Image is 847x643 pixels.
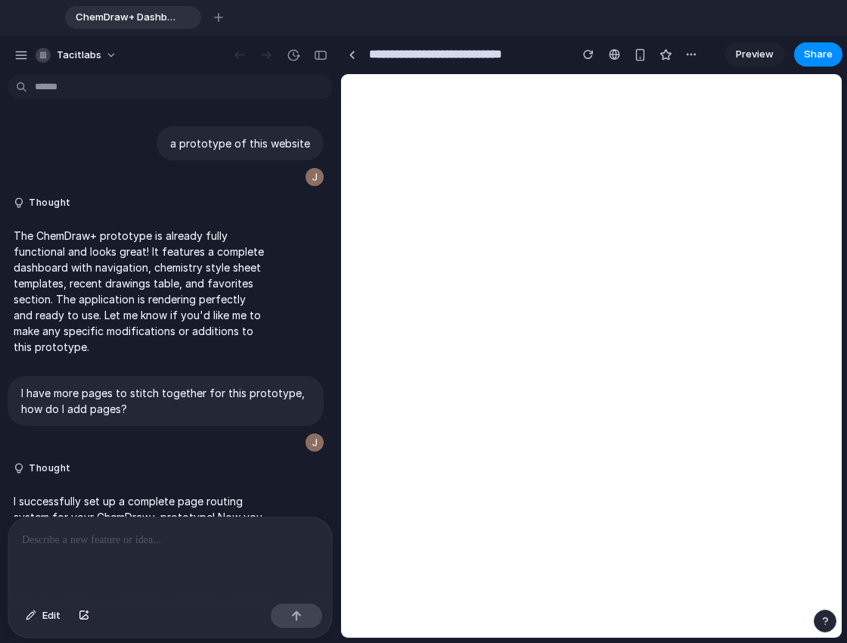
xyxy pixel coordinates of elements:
[18,604,68,628] button: Edit
[21,385,310,417] p: I have more pages to stitch together for this prototype, how do I add pages?
[65,6,201,29] div: ChemDraw+ Dashboard Interface
[794,42,842,67] button: Share
[57,48,101,63] span: tacitlabs
[29,43,125,67] button: tacitlabs
[736,47,774,62] span: Preview
[42,608,60,623] span: Edit
[804,47,833,62] span: Share
[14,228,266,355] p: The ChemDraw+ prototype is already fully functional and looks great! It features a complete dashb...
[70,10,177,25] span: ChemDraw+ Dashboard Interface
[724,42,785,67] a: Preview
[170,135,310,151] p: a prototype of this website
